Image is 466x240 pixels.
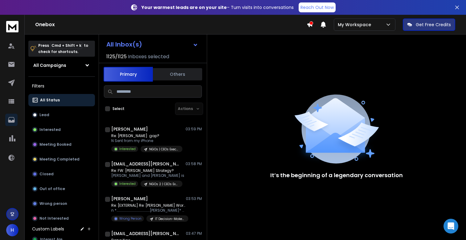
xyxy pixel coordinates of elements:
[39,186,65,191] p: Out of office
[28,153,95,165] button: Meeting Completed
[6,21,18,32] img: logo
[112,106,125,111] label: Select
[119,216,141,221] p: Wrong Person
[39,172,54,177] p: Closed
[111,168,184,173] p: Re: FW: [PERSON_NAME] Strategy?
[111,230,179,237] h1: [EMAIL_ADDRESS][PERSON_NAME][DOMAIN_NAME]
[28,82,95,90] h3: Filters
[28,183,95,195] button: Out of office
[155,217,185,221] p: IT Decision-Makers | Optivate Solutions
[119,181,136,186] p: Interested
[6,224,18,236] button: H
[101,38,203,51] button: All Inbox(s)
[106,53,127,60] span: 1125 / 1125
[111,126,148,132] h1: [PERSON_NAME]
[270,171,403,180] p: It’s the beginning of a legendary conversation
[39,157,80,162] p: Meeting Completed
[141,4,227,10] strong: Your warmest leads are on your site
[338,22,374,28] p: My Workspace
[111,161,179,167] h1: [EMAIL_ADDRESS][PERSON_NAME][DOMAIN_NAME] +1
[111,196,148,202] h1: [PERSON_NAME]
[111,138,182,143] p: N Sent from my iPhone
[28,197,95,210] button: Wrong person
[28,94,95,106] button: All Status
[28,168,95,180] button: Closed
[141,4,294,10] p: – Turn visits into conversations
[104,67,153,82] button: Primary
[403,18,455,31] button: Get Free Credits
[119,147,136,151] p: Interested
[28,124,95,136] button: Interested
[51,42,82,49] span: Cmd + Shift + k
[28,138,95,151] button: Meeting Booked
[28,109,95,121] button: Lead
[111,208,185,213] p: n *………………………………………………[PERSON_NAME]* Director of
[39,201,67,206] p: Wrong person
[186,231,202,236] p: 03:47 PM
[38,43,88,55] p: Press to check for shortcuts.
[35,21,307,28] h1: Onebox
[416,22,451,28] p: Get Free Credits
[186,127,202,132] p: 03:59 PM
[106,41,142,47] h1: All Inbox(s)
[32,226,64,232] h3: Custom Labels
[39,216,69,221] p: Not Interested
[299,2,336,12] a: Reach Out Now
[39,127,61,132] p: Interested
[39,142,72,147] p: Meeting Booked
[186,196,202,201] p: 03:53 PM
[149,147,179,152] p: NGOs | CEOs Executive
[111,173,184,178] p: [PERSON_NAME] and [PERSON_NAME] is
[186,161,202,166] p: 03:58 PM
[40,98,60,103] p: All Status
[111,203,185,208] p: Re: [EXTERNAL] Re: [PERSON_NAME] WorldatWork
[111,133,182,138] p: Re: [PERSON_NAME]: gap?
[444,219,458,234] div: Open Intercom Messenger
[39,112,49,117] p: Lead
[153,67,202,81] button: Others
[128,53,169,60] h3: Inboxes selected
[33,62,66,68] h1: All Campaigns
[28,212,95,225] button: Not Interested
[28,59,95,71] button: All Campaigns
[300,4,334,10] p: Reach Out Now
[149,182,179,186] p: NGOs 2 | CEOs Executive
